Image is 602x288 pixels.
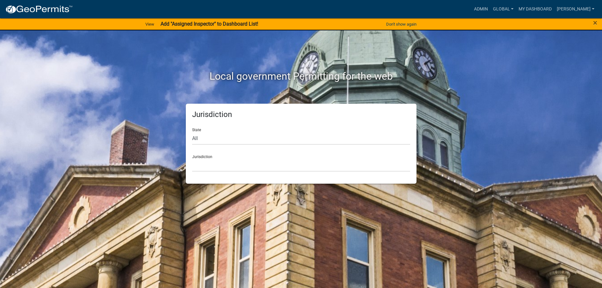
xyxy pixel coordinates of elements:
strong: Add "Assigned Inspector" to Dashboard List! [161,21,258,27]
a: My Dashboard [516,3,554,15]
a: [PERSON_NAME] [554,3,597,15]
button: Don't show again [384,19,419,29]
button: Close [593,19,597,27]
h5: Jurisdiction [192,110,410,119]
a: View [143,19,157,29]
a: Admin [471,3,490,15]
h2: Local government Permitting for the web [126,70,477,82]
span: × [593,18,597,27]
a: Global [490,3,516,15]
